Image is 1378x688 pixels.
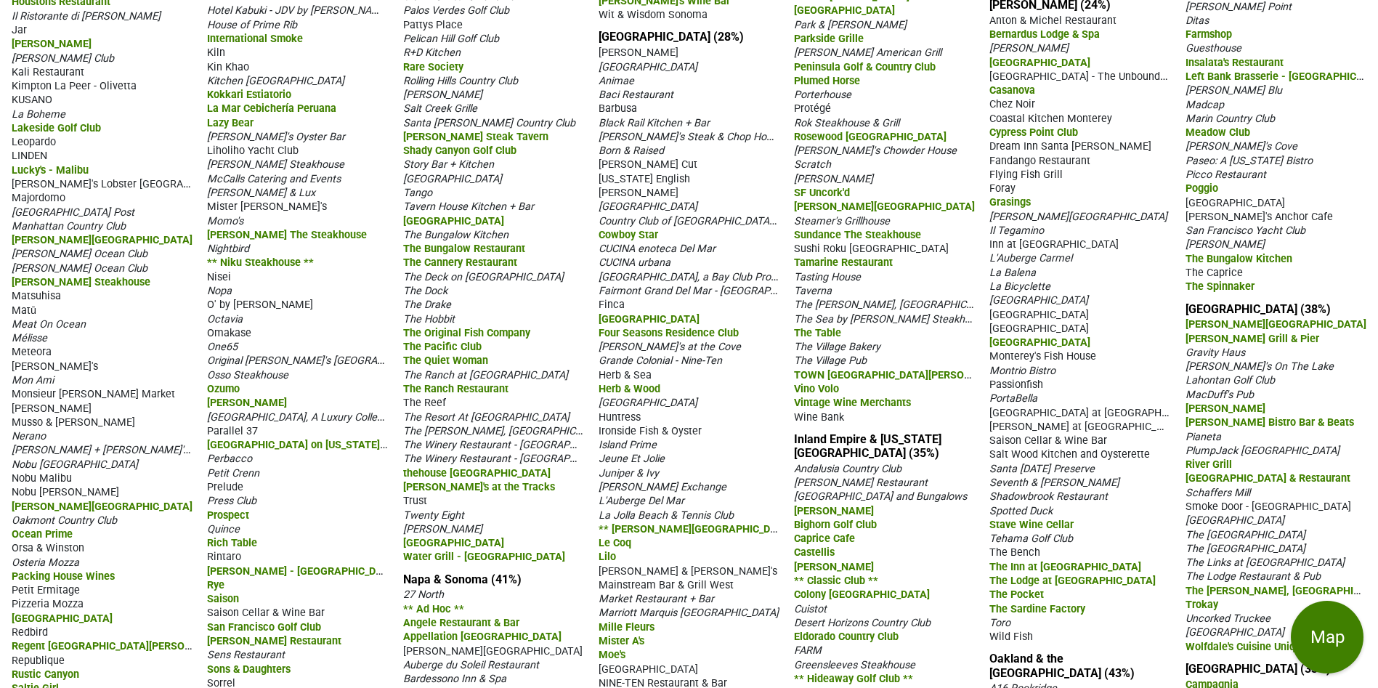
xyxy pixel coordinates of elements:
span: Perbacco [207,453,252,465]
span: Anton & Michel Restaurant [989,15,1116,27]
span: Pizzeria Mozza [12,598,84,610]
span: Shadowbrook Restaurant [989,490,1108,503]
span: [GEOGRAPHIC_DATA] [1186,197,1285,209]
span: [PERSON_NAME] [794,505,874,517]
span: Pianeta [1186,431,1221,443]
span: Liholiho Yacht Club [207,145,299,157]
span: Island Prime [599,439,657,451]
span: San Francisco Yacht Club [1186,224,1305,237]
span: Huntress [599,411,641,424]
button: Map [1291,601,1363,673]
span: [GEOGRAPHIC_DATA] [989,336,1090,349]
span: Shady Canyon Golf Club [403,145,516,157]
span: [PERSON_NAME] [1186,402,1265,415]
span: Sundance The Steakhouse [794,229,921,241]
span: Fandango Restaurant [989,155,1090,167]
span: Lilo [599,551,616,563]
span: River Grill [1186,458,1232,471]
span: The Pacific Club [403,341,482,353]
span: The Sea by [PERSON_NAME] Steakhouse [794,312,987,325]
span: The [GEOGRAPHIC_DATA] [1186,529,1305,541]
span: TOWN [GEOGRAPHIC_DATA][PERSON_NAME] [794,368,1008,381]
span: Passionfish [989,379,1043,391]
span: Plumed Horse [794,75,860,87]
span: [GEOGRAPHIC_DATA] at [GEOGRAPHIC_DATA] [989,405,1204,419]
span: SF Uncork'd [794,187,850,199]
span: [PERSON_NAME]'s Lobster [GEOGRAPHIC_DATA][PERSON_NAME] [12,177,319,190]
a: Inland Empire & [US_STATE][GEOGRAPHIC_DATA] (35%) [794,432,941,460]
span: 27 North [403,588,444,601]
span: Prelude [207,481,243,493]
span: Peninsula Golf & Country Club [794,61,936,73]
a: Napa & Sonoma (41%) [403,572,522,586]
span: Mainstream Bar & Grill West [599,579,734,591]
span: Jar [12,24,27,36]
span: ** [PERSON_NAME][GEOGRAPHIC_DATA] ** [599,522,806,535]
span: Osteria Mozza [12,557,79,569]
span: Animae [599,75,634,87]
span: Cowboy Star [599,229,658,241]
span: Original [PERSON_NAME]'s [GEOGRAPHIC_DATA] [207,353,432,367]
span: Paseo: A [US_STATE] Bistro [1186,155,1313,167]
span: thehouse [GEOGRAPHIC_DATA] [403,467,551,479]
span: Rolling Hills Country Club [403,75,518,87]
span: Octavia [207,313,243,325]
span: The Village Pub [794,355,867,367]
span: Twenty Eight [403,509,464,522]
span: Ozumo [207,383,240,395]
span: [US_STATE] English [599,173,690,185]
span: [PERSON_NAME] Steakhouse [12,276,150,288]
span: Country Club of [GEOGRAPHIC_DATA][PERSON_NAME] [599,214,851,227]
span: CUCINA urbana [599,256,670,269]
span: Grasings [989,196,1031,209]
span: Schaffers Mill [1186,487,1250,499]
span: Tehama Golf Club [989,533,1073,545]
span: Castellis [794,546,835,559]
span: Dream Inn Santa [PERSON_NAME] [989,140,1151,153]
span: [PERSON_NAME][GEOGRAPHIC_DATA] [794,201,975,213]
span: [PERSON_NAME] Cut [599,158,697,171]
span: Kin Khao [207,61,249,73]
span: [PERSON_NAME]'s Chowder House [794,145,957,157]
span: The Drake [403,299,451,311]
span: [GEOGRAPHIC_DATA] [403,173,502,185]
span: Vintage Wine Merchants [794,397,911,409]
span: Rare Society [403,61,463,73]
span: Rintaro [207,551,241,563]
span: Sushi Roku [GEOGRAPHIC_DATA] [794,243,949,255]
span: Taverna [794,285,832,297]
span: [PERSON_NAME] Grill & Pier [1186,333,1319,345]
span: Petit Ermitage [12,584,80,596]
span: Coastal Kitchen Monterey [989,113,1112,125]
span: Santa [DATE] Preserve [989,463,1095,475]
span: Kali Restaurant [12,66,84,78]
span: Mélisse [12,332,47,344]
span: Farmshop [1186,28,1232,41]
span: Black Rail Kitchen + Bar [599,117,710,129]
span: Marin Country Club [1186,113,1275,125]
span: [GEOGRAPHIC_DATA] [794,4,895,17]
span: Stave Wine Cellar [989,519,1074,531]
span: [PERSON_NAME] [794,561,874,573]
span: Ironside Fish & Oyster [599,425,702,437]
span: The Reef [403,397,446,409]
span: R+D Kitchen [403,46,461,59]
span: Le Coq [599,537,631,549]
span: Kokkari Estiatorio [207,89,291,101]
span: Kitchen [GEOGRAPHIC_DATA] [207,75,344,87]
span: Trokay [1186,599,1218,611]
span: Seventh & [PERSON_NAME] [989,477,1119,489]
span: Nopa [207,285,232,297]
span: Momo's [207,215,243,227]
span: The Hobbit [403,313,455,325]
span: Scratch [794,158,831,171]
span: Nobu [GEOGRAPHIC_DATA] [12,458,138,471]
span: The [PERSON_NAME], [GEOGRAPHIC_DATA] [403,424,607,437]
span: [PERSON_NAME] Steakhouse [207,158,344,171]
span: Nerano [12,430,46,442]
span: [PERSON_NAME]'s Steak & Chop House [599,129,783,143]
span: [PERSON_NAME] at [GEOGRAPHIC_DATA] [989,419,1184,433]
span: Tango [403,187,432,199]
span: Grande Colonial - Nine-Ten [599,355,722,367]
span: Oakmont Country Club [12,514,117,527]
